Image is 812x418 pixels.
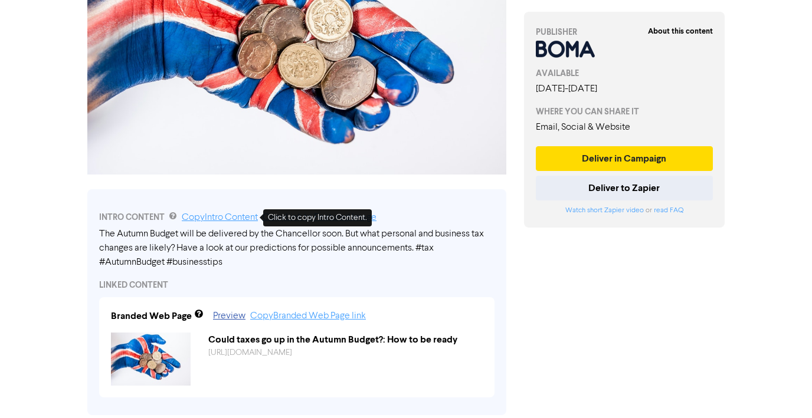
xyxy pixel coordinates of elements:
[250,311,366,321] a: Copy Branded Web Page link
[263,209,372,226] div: Click to copy Intro Content.
[654,207,683,214] a: read FAQ
[199,333,492,347] div: Could taxes go up in the Autumn Budget?: How to be ready
[536,67,713,80] div: AVAILABLE
[648,27,713,36] strong: About this content
[536,106,713,118] div: WHERE YOU CAN SHARE IT
[565,207,644,214] a: Watch short Zapier video
[536,146,713,171] button: Deliver in Campaign
[536,205,713,216] div: or
[536,26,713,38] div: PUBLISHER
[753,361,812,418] iframe: Chat Widget
[536,82,713,96] div: [DATE] - [DATE]
[199,347,492,359] div: https://public2.bomamarketing.com/cp/40HOj1wmQEJhEdi6K0YPaE?sa=JDr9FRFp
[536,176,713,200] button: Deliver to Zapier
[111,309,192,323] div: Branded Web Page
[99,210,495,225] div: INTRO CONTENT
[213,311,245,321] a: Preview
[536,120,713,134] div: Email, Social & Website
[99,279,495,291] div: LINKED CONTENT
[99,227,495,269] div: The Autumn Budget will be delivered by the Chancellor soon. But what personal and business tax ch...
[182,213,258,222] a: Copy Intro Content
[208,348,292,357] a: [URL][DOMAIN_NAME]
